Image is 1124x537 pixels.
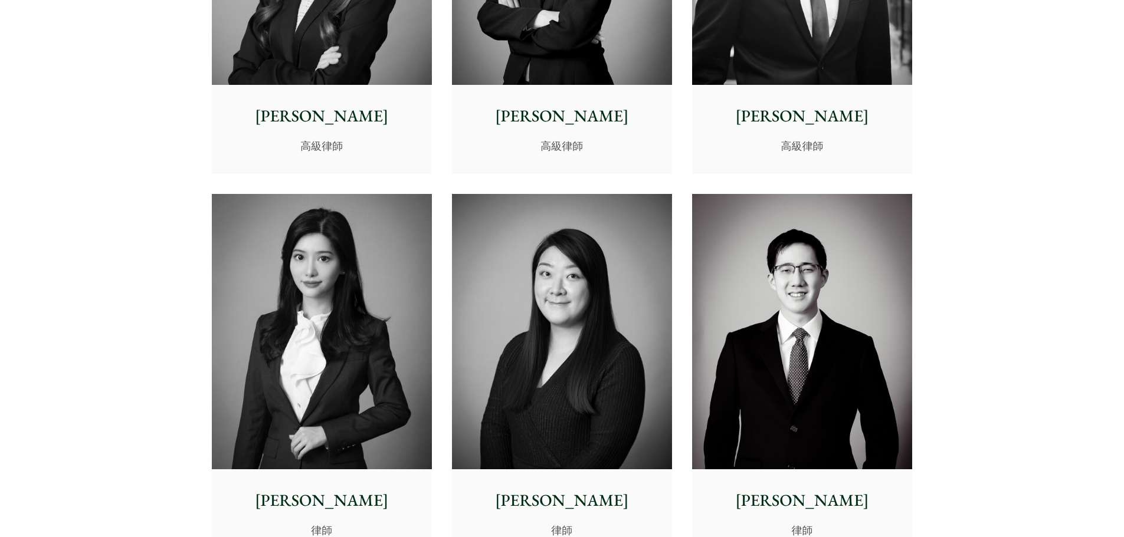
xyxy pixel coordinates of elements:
[212,194,432,469] img: Florence Yan photo
[461,138,663,154] p: 高級律師
[221,488,422,513] p: [PERSON_NAME]
[702,104,903,129] p: [PERSON_NAME]
[221,138,422,154] p: 高級律師
[461,488,663,513] p: [PERSON_NAME]
[702,488,903,513] p: [PERSON_NAME]
[461,104,663,129] p: [PERSON_NAME]
[221,104,422,129] p: [PERSON_NAME]
[702,138,903,154] p: 高級律師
